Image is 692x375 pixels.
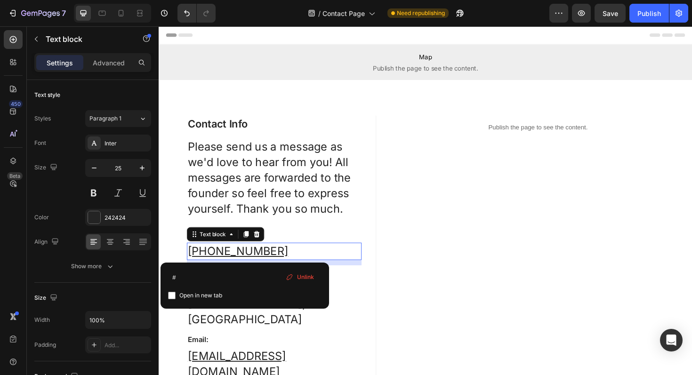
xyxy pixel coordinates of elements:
a: [EMAIL_ADDRESS][DOMAIN_NAME] [31,342,135,373]
div: Align [34,236,61,248]
div: Publish [637,8,661,18]
button: Show more [34,258,151,275]
div: Open Intercom Messenger [660,329,683,351]
div: Padding [34,341,56,349]
span: Unlink [297,273,314,281]
p: 7 [62,8,66,19]
div: Size [34,292,59,304]
div: Undo/Redo [177,4,216,23]
p: Advanced [93,58,125,68]
p: Settings [47,58,73,68]
div: 242424 [105,214,149,222]
button: 7 [4,4,70,23]
div: Beta [7,172,23,180]
div: Font [34,139,46,147]
input: Paste link here [168,270,322,285]
iframe: Design area [159,26,692,375]
div: Styles [34,114,51,123]
span: Contact Page [322,8,365,18]
input: Auto [86,311,151,328]
button: Publish [629,4,669,23]
span: / [318,8,321,18]
div: Add... [105,341,149,350]
p: Publish the page to see the content. [245,102,558,112]
button: Save [595,4,626,23]
p: Text block [46,33,126,45]
div: Text style [34,91,60,99]
div: Show more [71,262,115,271]
div: Inter [105,139,149,148]
button: Paragraph 1 [85,110,151,127]
span: Open in new tab [179,290,222,301]
div: Color [34,213,49,222]
div: Width [34,316,50,324]
span: Paragraph 1 [89,114,121,123]
div: 450 [9,100,23,108]
span: Save [603,9,618,17]
span: Need republishing [397,9,445,17]
div: Size [34,161,59,174]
